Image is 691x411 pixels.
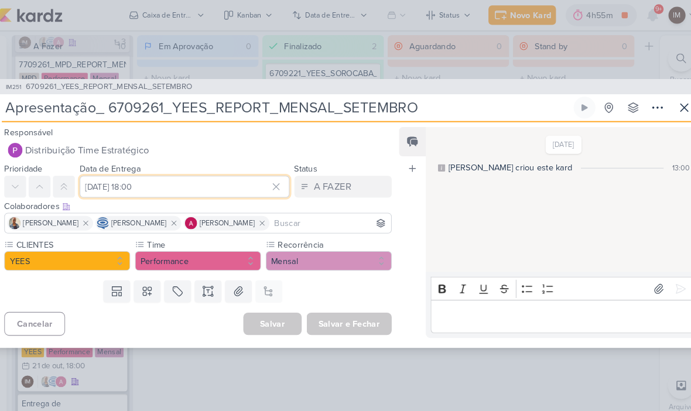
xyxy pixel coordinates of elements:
label: Time [150,230,261,242]
button: Distribuição Time Estratégico [14,134,387,155]
span: [PERSON_NAME] [117,210,170,220]
div: [PERSON_NAME] criou este kard [442,155,561,167]
label: Data de Entrega [87,157,145,167]
button: A FAZER [293,169,387,190]
button: YEES [14,242,135,261]
button: Mensal [266,242,387,261]
div: Colaboradores [14,193,387,205]
div: A FAZER [312,173,348,187]
span: [PERSON_NAME] [32,210,85,220]
label: Recorrência [276,230,387,242]
input: Buscar [272,208,384,222]
div: Ligar relógio [568,99,577,108]
label: CLIENTES [25,230,135,242]
input: Kard Sem Título [12,93,560,114]
img: Caroline Traven De Andrade [103,209,115,221]
label: Responsável [14,122,61,132]
span: [PERSON_NAME] [202,210,255,220]
button: Performance [140,242,261,261]
span: Distribuição Time Estratégico [34,138,153,152]
div: Editor toolbar [425,266,679,289]
span: IM251 [14,79,32,88]
div: 13:00 [657,156,673,167]
div: Editor editing area: main [425,289,679,321]
label: Prioridade [14,157,51,167]
span: 6709261_YEES_REPORT_MENSAL_SETEMBRO [35,78,195,90]
button: IM251 6709261_YEES_REPORT_MENSAL_SETEMBRO [5,78,195,90]
img: Distribuição Time Estratégico [18,138,32,152]
button: Cancelar [14,300,73,323]
img: Iara Santos [18,209,30,221]
label: Status [293,157,316,167]
input: Select a date [87,169,289,190]
img: Alessandra Gomes [188,209,200,221]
